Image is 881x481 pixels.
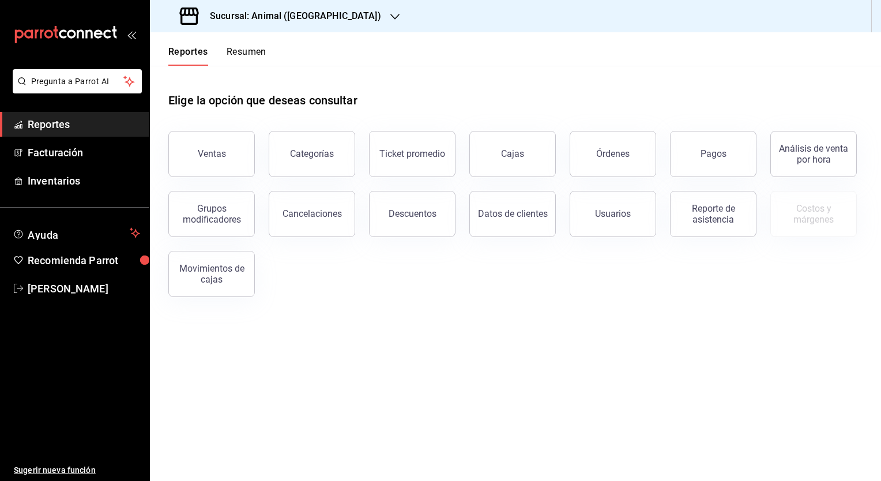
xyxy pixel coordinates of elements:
[595,208,631,219] div: Usuarios
[176,263,247,285] div: Movimientos de cajas
[379,148,445,159] div: Ticket promedio
[778,143,849,165] div: Análisis de venta por hora
[28,173,140,189] span: Inventarios
[31,76,124,88] span: Pregunta a Parrot AI
[14,464,140,476] span: Sugerir nueva función
[168,92,357,109] h1: Elige la opción que deseas consultar
[770,131,857,177] button: Análisis de venta por hora
[168,251,255,297] button: Movimientos de cajas
[570,191,656,237] button: Usuarios
[13,69,142,93] button: Pregunta a Parrot AI
[469,131,556,177] button: Cajas
[369,191,455,237] button: Descuentos
[168,46,266,66] div: navigation tabs
[269,131,355,177] button: Categorías
[168,191,255,237] button: Grupos modificadores
[501,148,524,159] div: Cajas
[283,208,342,219] div: Cancelaciones
[8,84,142,96] a: Pregunta a Parrot AI
[198,148,226,159] div: Ventas
[28,226,125,240] span: Ayuda
[269,191,355,237] button: Cancelaciones
[168,46,208,66] button: Reportes
[570,131,656,177] button: Órdenes
[28,253,140,268] span: Recomienda Parrot
[168,131,255,177] button: Ventas
[227,46,266,66] button: Resumen
[677,203,749,225] div: Reporte de asistencia
[770,191,857,237] button: Contrata inventarios para ver este reporte
[469,191,556,237] button: Datos de clientes
[176,203,247,225] div: Grupos modificadores
[478,208,548,219] div: Datos de clientes
[701,148,726,159] div: Pagos
[389,208,436,219] div: Descuentos
[369,131,455,177] button: Ticket promedio
[670,191,756,237] button: Reporte de asistencia
[670,131,756,177] button: Pagos
[28,281,140,296] span: [PERSON_NAME]
[201,9,381,23] h3: Sucursal: Animal ([GEOGRAPHIC_DATA])
[596,148,630,159] div: Órdenes
[290,148,334,159] div: Categorías
[28,145,140,160] span: Facturación
[127,30,136,39] button: open_drawer_menu
[778,203,849,225] div: Costos y márgenes
[28,117,140,132] span: Reportes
